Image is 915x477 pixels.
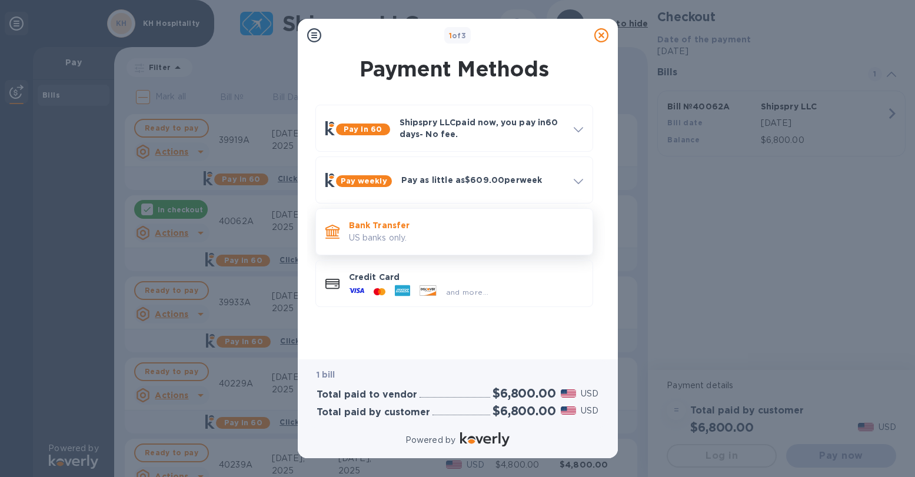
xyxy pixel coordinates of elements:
[349,232,583,244] p: US banks only.
[317,389,417,401] h3: Total paid to vendor
[493,386,555,401] h2: $6,800.00
[581,405,598,417] p: USD
[449,31,467,40] b: of 3
[561,406,577,415] img: USD
[317,407,430,418] h3: Total paid by customer
[446,288,489,296] span: and more...
[493,403,555,418] h2: $6,800.00
[561,389,577,398] img: USD
[400,116,564,140] p: Shipspry LLC paid now, you pay in 60 days - No fee.
[581,388,598,400] p: USD
[449,31,452,40] span: 1
[313,56,595,81] h1: Payment Methods
[405,434,455,446] p: Powered by
[460,432,510,446] img: Logo
[349,219,583,231] p: Bank Transfer
[344,125,382,134] b: Pay in 60
[401,174,564,186] p: Pay as little as $609.00 per week
[317,370,335,379] b: 1 bill
[341,176,387,185] b: Pay weekly
[349,271,583,283] p: Credit Card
